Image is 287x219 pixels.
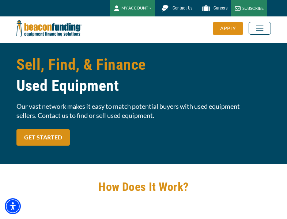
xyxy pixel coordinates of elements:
[159,2,171,15] img: Beacon Funding chat
[214,5,227,11] span: Careers
[16,75,271,96] span: Used Equipment
[16,54,271,96] h1: Sell, Find, & Finance
[16,178,271,195] h2: How Does It Work?
[249,22,271,35] button: Toggle navigation
[196,2,231,15] a: Careers
[200,2,212,15] img: Beacon Funding Careers
[5,198,21,214] div: Accessibility Menu
[16,129,70,146] a: GET STARTED
[213,22,249,35] a: APPLY
[173,5,192,11] span: Contact Us
[16,16,82,40] img: Beacon Funding Corporation logo
[16,102,271,120] span: Our vast network makes it easy to match potential buyers with used equipment sellers. Contact us ...
[213,22,243,35] div: APPLY
[155,2,196,15] a: Contact Us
